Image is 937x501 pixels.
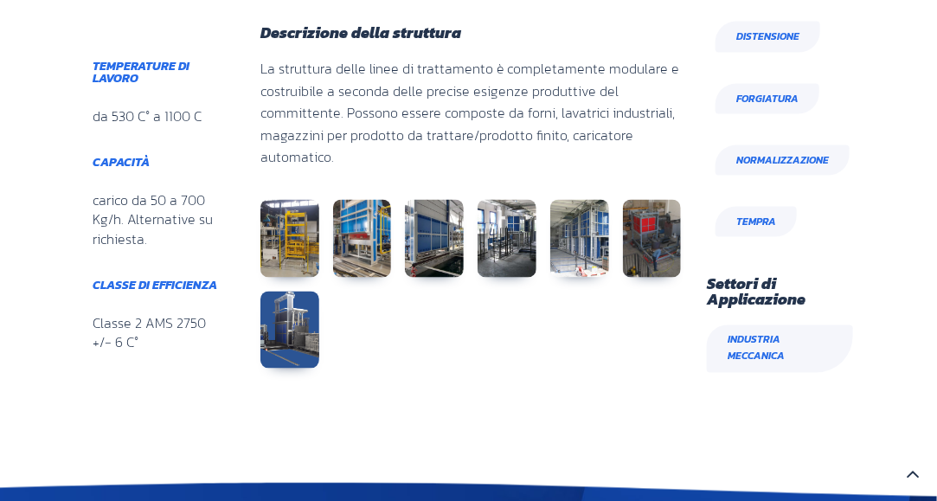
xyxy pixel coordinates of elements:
h5: Settori di Applicazione [707,277,853,308]
a: Distensione [716,22,820,52]
span: Tempra [736,214,776,230]
span: Normalizzazione [736,152,829,169]
h6: Capacità [93,157,217,169]
div: da 530 C° a 1100 C [93,106,202,125]
span: Distensione [736,29,799,45]
span: Industria Meccanica [707,325,853,372]
span: Forgiatura [736,91,799,107]
p: Classe 2 AMS 2750 +/- 6 C° [93,313,217,352]
p: La struttura delle linee di trattamento è completamente modulare e costruibile a seconda delle pr... [260,58,681,169]
div: carico da 50 a 700 Kg/h. Alternative su richiesta. [93,190,217,248]
h5: Descrizione della struttura [260,25,681,41]
h6: Temperature di lavoro [93,61,217,85]
a: Tempra [716,207,797,237]
a: Forgiatura [716,84,819,114]
a: Normalizzazione [716,145,850,176]
h6: Classe di efficienza [93,279,217,292]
